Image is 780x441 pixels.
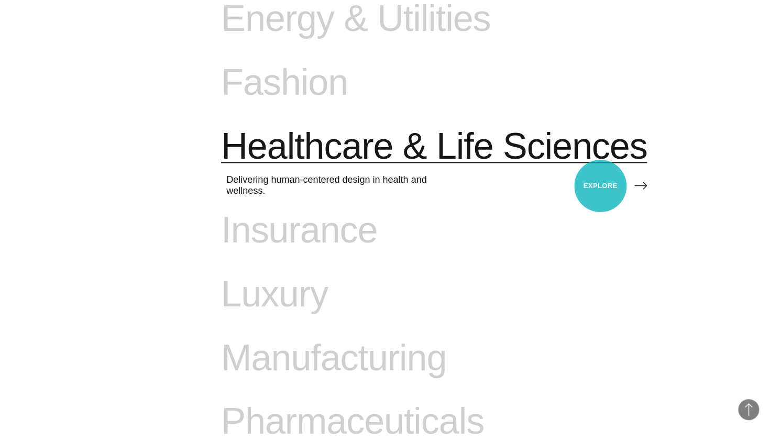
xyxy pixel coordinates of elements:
[738,399,759,420] button: Back to Top
[221,125,647,209] a: Healthcare & Life Sciences Delivering human-centered design in health and wellness.
[221,125,647,168] span: Healthcare & Life Sciences
[221,61,484,125] a: Fashion
[221,272,487,336] a: Luxury
[221,61,348,104] span: Fashion
[221,336,487,400] a: Manufacturing
[221,208,487,272] a: Insurance
[221,208,377,251] span: Insurance
[226,174,462,196] span: Delivering human-centered design in health and wellness.
[221,272,328,315] span: Luxury
[221,336,446,379] span: Manufacturing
